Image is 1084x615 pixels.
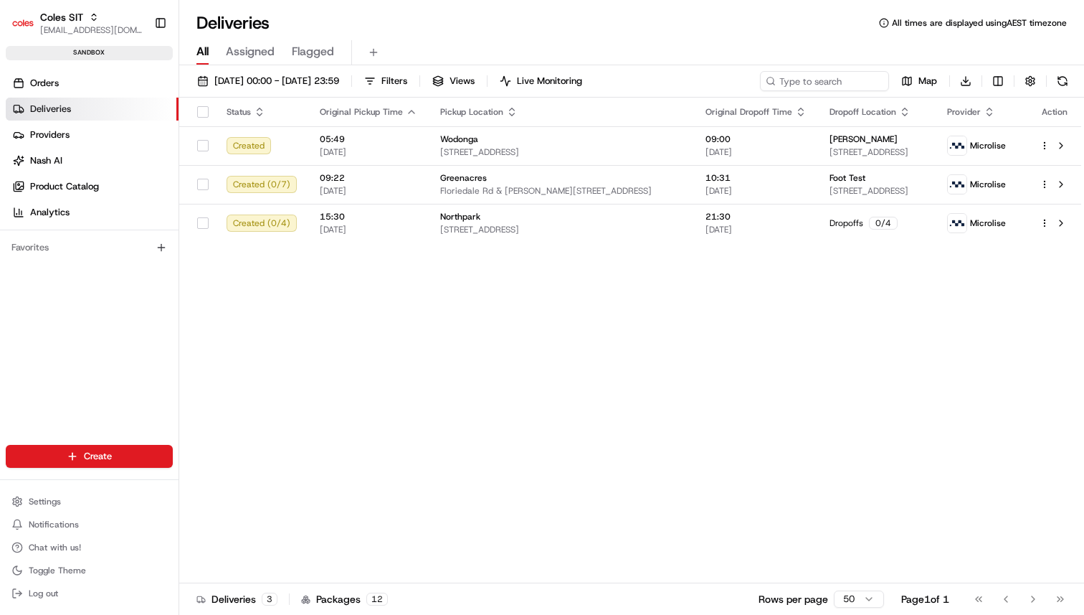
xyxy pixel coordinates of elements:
button: [EMAIL_ADDRESS][DOMAIN_NAME] [40,24,143,36]
span: Product Catalog [30,180,99,193]
span: Live Monitoring [517,75,582,88]
span: Analytics [30,206,70,219]
span: Floriedale Rd & [PERSON_NAME][STREET_ADDRESS] [440,185,683,197]
span: Microlise [970,217,1006,229]
img: microlise_logo.jpeg [948,175,966,194]
span: Original Dropoff Time [705,106,792,118]
span: Northpark [440,211,480,222]
a: Analytics [6,201,179,224]
button: Log out [6,583,173,604]
span: [DATE] [705,224,807,235]
span: Nash AI [30,154,62,167]
button: Views [426,71,481,91]
span: [STREET_ADDRESS] [440,224,683,235]
span: [PERSON_NAME] [829,133,898,145]
button: Notifications [6,515,173,535]
span: Chat with us! [29,542,81,553]
span: Foot Test [829,172,865,184]
button: Settings [6,492,173,512]
span: 05:49 [320,133,417,145]
span: Filters [381,75,407,88]
button: Toggle Theme [6,560,173,581]
button: Filters [358,71,414,91]
button: Chat with us! [6,537,173,558]
span: Status [227,106,251,118]
span: Greenacres [440,172,487,184]
span: 09:22 [320,172,417,184]
span: 09:00 [705,133,807,145]
span: Dropoffs [829,217,863,229]
div: 0 / 4 [869,217,898,230]
button: Create [6,445,173,468]
a: Nash AI [6,149,179,172]
a: Product Catalog [6,175,179,198]
span: Provider [947,106,981,118]
span: All [196,43,209,60]
div: Deliveries [196,592,277,606]
div: 12 [366,593,388,606]
button: [DATE] 00:00 - [DATE] 23:59 [191,71,346,91]
span: Orders [30,77,59,90]
span: Settings [29,496,61,507]
span: Notifications [29,519,79,530]
div: Page 1 of 1 [901,592,949,606]
h1: Deliveries [196,11,270,34]
span: Microlise [970,179,1006,190]
span: [STREET_ADDRESS] [829,146,924,158]
span: Original Pickup Time [320,106,403,118]
span: Dropoff Location [829,106,896,118]
button: Refresh [1052,71,1073,91]
img: Coles SIT [11,11,34,34]
a: Providers [6,123,179,146]
a: Deliveries [6,98,179,121]
span: [DATE] [320,185,417,197]
img: microlise_logo.jpeg [948,214,966,233]
span: Wodonga [440,133,478,145]
div: sandbox [6,46,173,60]
span: Assigned [226,43,275,60]
span: Deliveries [30,103,71,116]
div: Packages [301,592,388,606]
span: Pickup Location [440,106,503,118]
a: Orders [6,72,179,95]
p: Rows per page [759,592,828,606]
span: Views [450,75,475,88]
span: Log out [29,588,58,599]
button: Map [895,71,943,91]
button: Live Monitoring [493,71,589,91]
div: Action [1040,106,1070,118]
span: Map [918,75,937,88]
span: All times are displayed using AEST timezone [892,17,1067,29]
span: 21:30 [705,211,807,222]
span: [DATE] [705,185,807,197]
span: [DATE] [320,224,417,235]
div: 3 [262,593,277,606]
div: Favorites [6,236,173,259]
span: [STREET_ADDRESS] [829,185,924,197]
span: [DATE] [320,146,417,158]
span: Create [84,450,112,463]
span: 10:31 [705,172,807,184]
input: Type to search [760,71,889,91]
span: [DATE] [705,146,807,158]
span: Providers [30,128,70,141]
span: Toggle Theme [29,565,86,576]
img: microlise_logo.jpeg [948,136,966,155]
span: [DATE] 00:00 - [DATE] 23:59 [214,75,339,88]
span: 15:30 [320,211,417,222]
span: [STREET_ADDRESS] [440,146,683,158]
button: Coles SIT [40,10,83,24]
span: Flagged [292,43,334,60]
span: Microlise [970,140,1006,151]
button: Coles SITColes SIT[EMAIL_ADDRESS][DOMAIN_NAME] [6,6,148,40]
